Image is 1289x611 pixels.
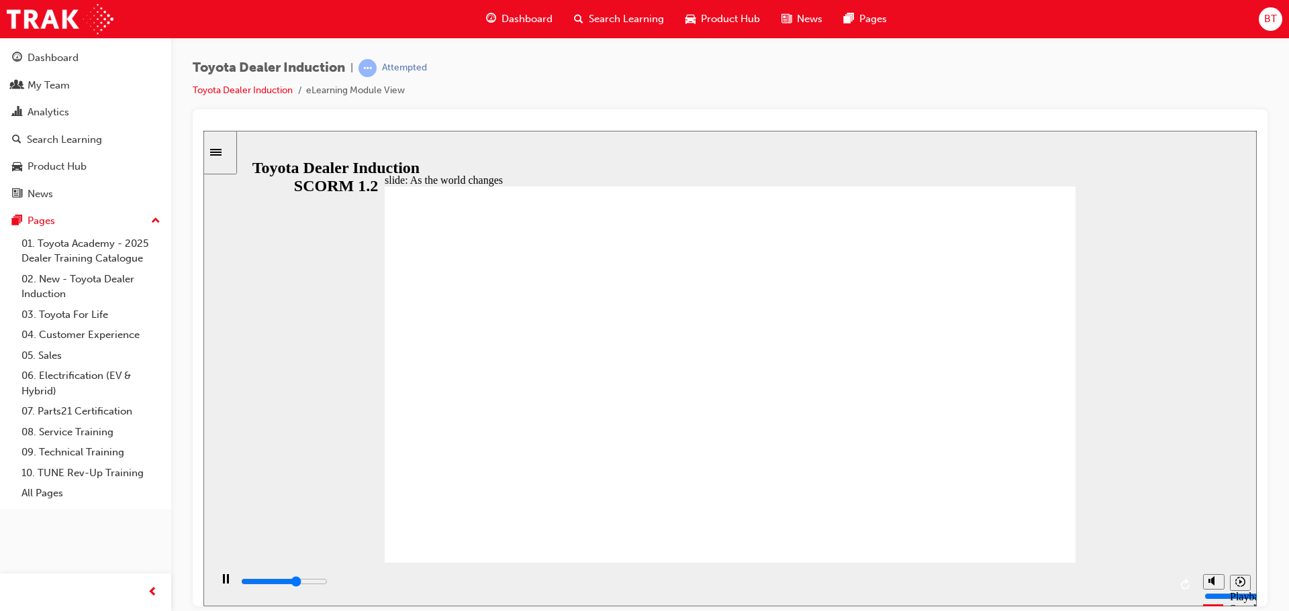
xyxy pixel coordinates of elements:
span: | [350,60,353,76]
div: Product Hub [28,159,87,174]
a: Analytics [5,100,166,125]
span: news-icon [12,188,22,201]
a: guage-iconDashboard [475,5,563,33]
a: All Pages [16,483,166,504]
a: 07. Parts21 Certification [16,401,166,422]
span: news-icon [781,11,792,27]
span: guage-icon [486,11,496,27]
span: Pages [859,11,887,27]
div: My Team [28,78,70,93]
span: search-icon [12,134,21,146]
div: Attempted [382,62,427,74]
div: Search Learning [27,132,102,148]
a: 05. Sales [16,345,166,366]
a: 09. Technical Training [16,442,166,463]
a: 02. New - Toyota Dealer Induction [16,269,166,304]
span: BT [1264,11,1277,27]
span: Search Learning [589,11,664,27]
span: people-icon [12,80,22,92]
span: search-icon [574,11,583,27]
div: misc controls [993,432,1047,476]
button: Pages [5,209,166,233]
a: 04. Customer Experience [16,325,166,345]
span: pages-icon [844,11,854,27]
a: news-iconNews [771,5,833,33]
button: Replay (Ctrl+Alt+R) [973,444,993,464]
span: car-icon [685,11,696,27]
button: DashboardMy TeamAnalyticsSearch LearningProduct HubNews [5,43,166,209]
button: Pause (Ctrl+Alt+P) [7,443,30,465]
a: Dashboard [5,46,166,70]
div: Dashboard [28,50,79,66]
a: News [5,182,166,207]
a: My Team [5,73,166,98]
span: chart-icon [12,107,22,119]
a: Product Hub [5,154,166,179]
span: learningRecordVerb_ATTEMPT-icon [359,59,377,77]
button: BT [1259,7,1282,31]
input: slide progress [38,445,124,456]
span: Product Hub [701,11,760,27]
span: car-icon [12,161,22,173]
a: car-iconProduct Hub [675,5,771,33]
a: 06. Electrification (EV & Hybrid) [16,366,166,401]
a: search-iconSearch Learning [563,5,675,33]
a: 03. Toyota For Life [16,304,166,325]
div: Playback Speed [1027,460,1047,484]
a: 10. TUNE Rev-Up Training [16,463,166,484]
span: pages-icon [12,215,22,227]
button: Mute (Ctrl+Alt+M) [1000,443,1021,459]
span: up-icon [151,213,160,230]
img: Trak [7,4,113,34]
li: eLearning Module View [306,83,405,99]
div: Pages [28,213,55,229]
div: Analytics [28,105,69,120]
div: News [28,186,53,202]
a: Toyota Dealer Induction [193,85,293,96]
span: News [797,11,822,27]
a: pages-iconPages [833,5,898,33]
button: Playback speed [1027,444,1047,460]
input: volume [1001,460,1088,471]
span: prev-icon [148,584,158,601]
a: 01. Toyota Academy - 2025 Dealer Training Catalogue [16,233,166,269]
a: 08. Service Training [16,422,166,443]
span: guage-icon [12,52,22,64]
div: playback controls [7,432,993,476]
a: Search Learning [5,127,166,152]
span: Dashboard [502,11,553,27]
span: Toyota Dealer Induction [193,60,345,76]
